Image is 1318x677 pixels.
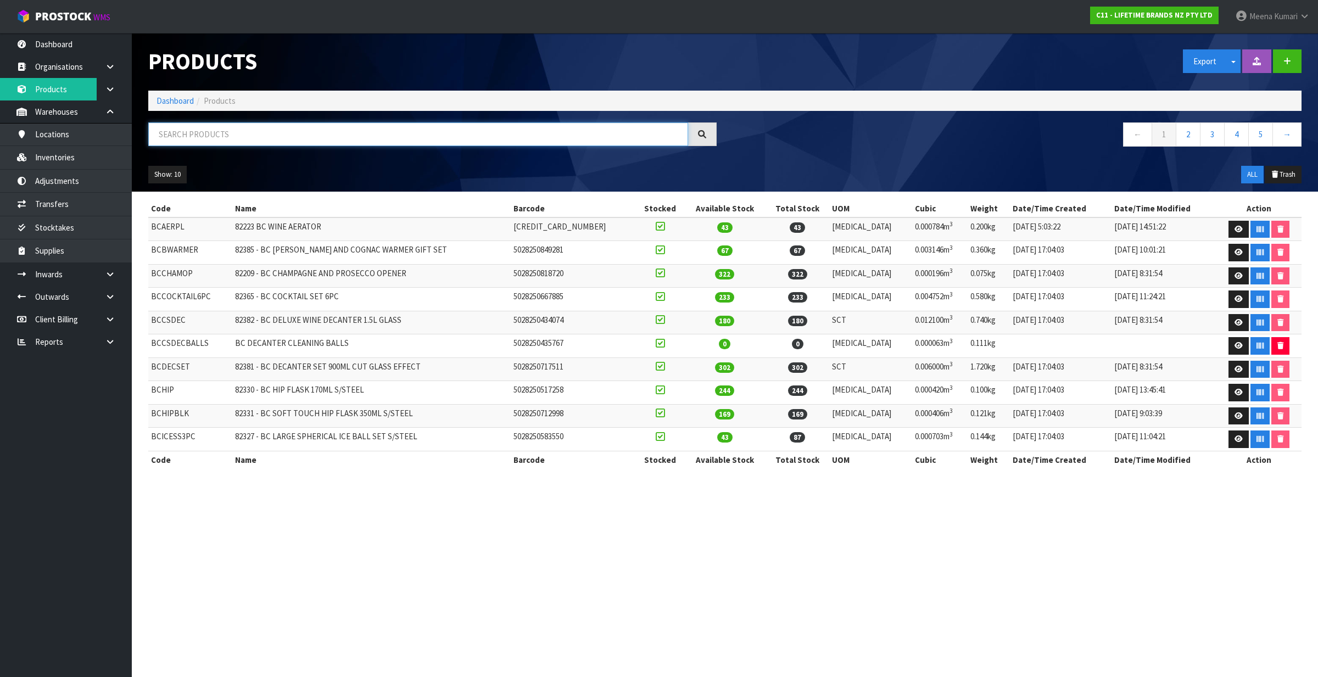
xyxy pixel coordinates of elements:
[511,200,636,217] th: Barcode
[950,314,953,321] sup: 3
[148,311,232,334] td: BCCSDEC
[1176,122,1200,146] a: 2
[912,334,968,358] td: 0.000063m
[35,9,91,24] span: ProStock
[511,241,636,265] td: 5028250849281
[204,96,236,106] span: Products
[766,451,829,468] th: Total Stock
[148,166,187,183] button: Show: 10
[148,264,232,288] td: BCCHAMOP
[912,288,968,311] td: 0.004752m
[511,357,636,381] td: 5028250717511
[232,217,511,241] td: 82223 BC WINE AERATOR
[148,381,232,405] td: BCHIP
[1010,451,1112,468] th: Date/Time Created
[511,451,636,468] th: Barcode
[1274,11,1298,21] span: Kumari
[1010,404,1112,428] td: [DATE] 17:04:03
[715,409,734,419] span: 169
[1010,311,1112,334] td: [DATE] 17:04:03
[1010,241,1112,265] td: [DATE] 17:04:03
[1241,166,1264,183] button: ALL
[157,96,194,106] a: Dashboard
[715,316,734,326] span: 180
[511,381,636,405] td: 5028250517258
[1216,451,1302,468] th: Action
[1112,428,1216,451] td: [DATE] 11:04:21
[829,200,912,217] th: UOM
[829,264,912,288] td: [MEDICAL_DATA]
[511,217,636,241] td: [CREDIT_CARD_NUMBER]
[790,245,805,256] span: 67
[232,357,511,381] td: 82381 - BC DECANTER SET 900ML CUT GLASS EFFECT
[1010,217,1112,241] td: [DATE] 5:03:22
[950,360,953,368] sup: 3
[829,404,912,428] td: [MEDICAL_DATA]
[950,220,953,228] sup: 3
[788,316,807,326] span: 180
[950,384,953,391] sup: 3
[684,200,766,217] th: Available Stock
[1272,122,1302,146] a: →
[950,290,953,298] sup: 3
[788,409,807,419] span: 169
[148,334,232,358] td: BCCSDECBALLS
[1183,49,1227,73] button: Export
[968,241,1010,265] td: 0.360kg
[232,200,511,217] th: Name
[829,217,912,241] td: [MEDICAL_DATA]
[1123,122,1152,146] a: ←
[790,432,805,443] span: 87
[1112,357,1216,381] td: [DATE] 8:31:54
[788,269,807,279] span: 322
[968,334,1010,358] td: 0.111kg
[733,122,1302,149] nav: Page navigation
[148,404,232,428] td: BCHIPBLK
[511,404,636,428] td: 5028250712998
[636,200,684,217] th: Stocked
[912,311,968,334] td: 0.012100m
[912,264,968,288] td: 0.000196m
[1112,217,1216,241] td: [DATE] 14:51:22
[950,407,953,415] sup: 3
[232,334,511,358] td: BC DECANTER CLEANING BALLS
[912,357,968,381] td: 0.006000m
[717,222,733,233] span: 43
[148,357,232,381] td: BCDECSET
[511,264,636,288] td: 5028250818720
[950,430,953,438] sup: 3
[715,385,734,396] span: 244
[1010,200,1112,217] th: Date/Time Created
[788,385,807,396] span: 244
[1265,166,1302,183] button: Trash
[232,381,511,405] td: 82330 - BC HIP FLASK 170ML S/STEEL
[717,432,733,443] span: 43
[511,334,636,358] td: 5028250435767
[950,244,953,251] sup: 3
[148,122,688,146] input: Search products
[1216,200,1302,217] th: Action
[912,217,968,241] td: 0.000784m
[1112,288,1216,311] td: [DATE] 11:24:21
[950,267,953,275] sup: 3
[232,311,511,334] td: 82382 - BC DELUXE WINE DECANTER 1.5L GLASS
[717,245,733,256] span: 67
[968,217,1010,241] td: 0.200kg
[511,288,636,311] td: 5028250667885
[232,241,511,265] td: 82385 - BC [PERSON_NAME] AND COGNAC WARMER GIFT SET
[950,337,953,345] sup: 3
[912,428,968,451] td: 0.000703m
[1112,200,1216,217] th: Date/Time Modified
[829,357,912,381] td: SCT
[148,428,232,451] td: BCICESS3PC
[829,288,912,311] td: [MEDICAL_DATA]
[766,200,829,217] th: Total Stock
[1112,404,1216,428] td: [DATE] 9:03:39
[1152,122,1176,146] a: 1
[715,292,734,303] span: 233
[912,451,968,468] th: Cubic
[968,428,1010,451] td: 0.144kg
[1200,122,1225,146] a: 3
[790,222,805,233] span: 43
[715,269,734,279] span: 322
